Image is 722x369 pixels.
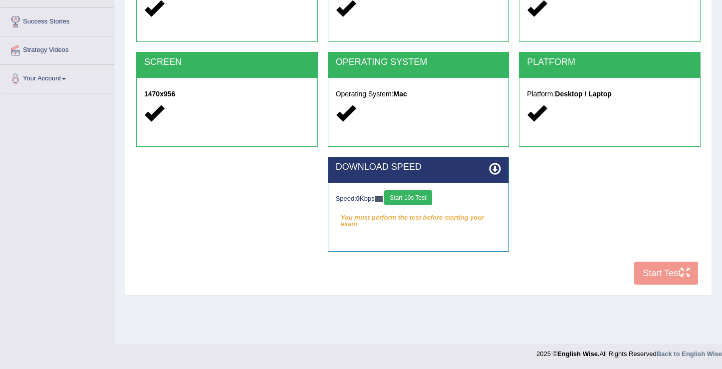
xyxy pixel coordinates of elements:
button: Start 10s Test [384,190,432,205]
a: Back to English Wise [657,350,722,358]
em: You must perform the test before starting your exam [336,210,501,225]
div: Speed: Kbps [336,190,501,208]
h2: SCREEN [144,57,310,67]
h2: PLATFORM [527,57,693,67]
strong: English Wise. [557,350,599,358]
h2: OPERATING SYSTEM [336,57,501,67]
a: Success Stories [0,8,114,33]
h2: DOWNLOAD SPEED [336,162,501,172]
img: ajax-loader-fb-connection.gif [375,196,383,202]
strong: Mac [394,90,407,98]
h5: Operating System: [336,90,501,98]
strong: Desktop / Laptop [555,90,612,98]
strong: 1470x956 [144,90,175,98]
h5: Platform: [527,90,693,98]
a: Strategy Videos [0,36,114,61]
a: Your Account [0,65,114,90]
div: 2025 © All Rights Reserved [536,344,722,359]
strong: 0 [356,195,360,202]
